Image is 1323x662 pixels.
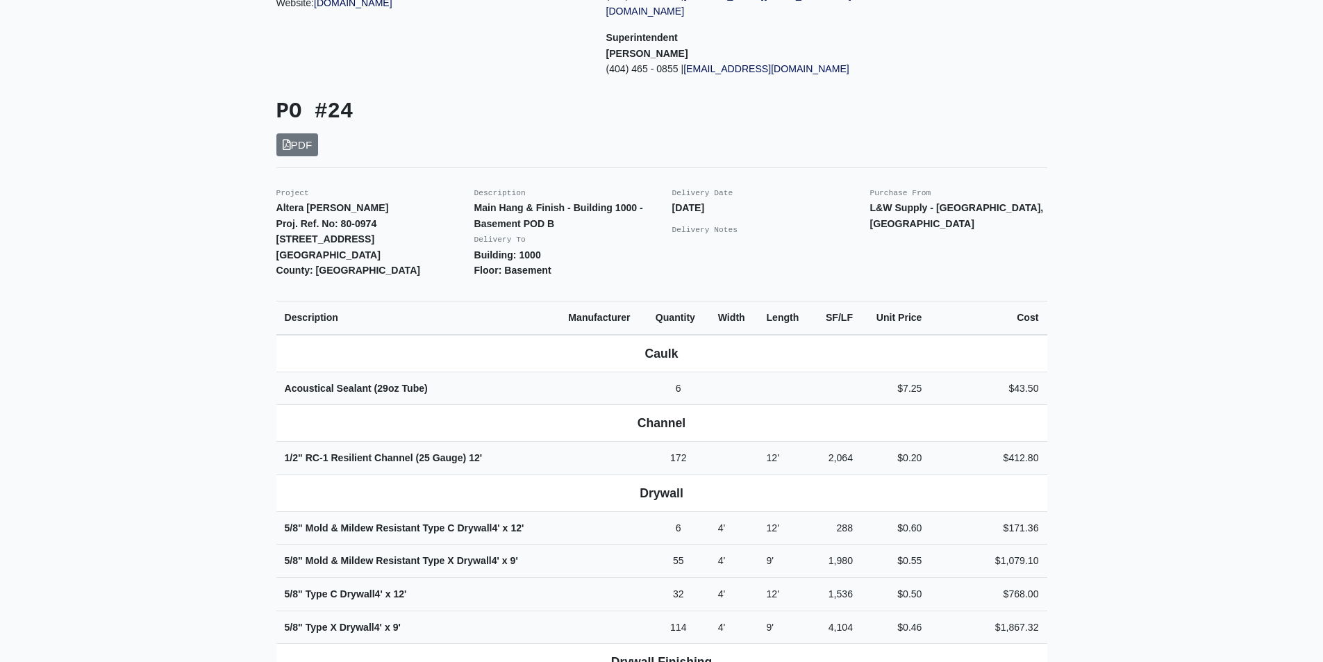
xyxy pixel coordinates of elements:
td: 6 [647,372,710,405]
td: $0.50 [861,577,930,611]
span: 9' [393,622,401,633]
small: Delivery To [474,235,526,244]
td: $7.25 [861,372,930,405]
strong: 5/8" Type X Drywall [285,622,401,633]
strong: Altera [PERSON_NAME] [276,202,389,213]
h3: PO #24 [276,99,651,125]
td: $0.20 [861,442,930,475]
strong: Acoustical Sealant (29oz Tube) [285,383,428,394]
a: PDF [276,133,319,156]
small: Description [474,189,526,197]
strong: [STREET_ADDRESS] [276,233,375,245]
small: Project [276,189,309,197]
td: 288 [813,511,861,545]
span: 4' [492,555,499,566]
td: $0.46 [861,611,930,644]
small: Delivery Date [672,189,733,197]
span: x [385,588,391,599]
th: Description [276,301,560,334]
span: 12' [766,522,779,533]
th: Unit Price [861,301,930,334]
strong: Main Hang & Finish - Building 1000 - Basement POD B [474,202,643,229]
span: 12' [766,452,779,463]
td: $412.80 [930,442,1047,475]
td: 1,980 [813,545,861,578]
td: 32 [647,577,710,611]
td: $768.00 [930,577,1047,611]
strong: County: [GEOGRAPHIC_DATA] [276,265,421,276]
span: 4' [492,522,500,533]
span: 4' [374,622,382,633]
th: SF/LF [813,301,861,334]
td: 4,104 [813,611,861,644]
th: Cost [930,301,1047,334]
span: 4' [718,622,726,633]
strong: 5/8" Mold & Mildew Resistant Type C Drywall [285,522,524,533]
td: 6 [647,511,710,545]
span: 9' [510,555,518,566]
td: 114 [647,611,710,644]
span: x [385,622,390,633]
small: Delivery Notes [672,226,738,234]
span: 4' [375,588,383,599]
span: 12' [393,588,406,599]
strong: Building: 1000 [474,249,541,260]
td: 1,536 [813,577,861,611]
strong: 1/2" RC-1 Resilient Channel (25 Gauge) [285,452,483,463]
td: 55 [647,545,710,578]
p: (404) 465 - 0855 | [606,61,915,77]
td: $171.36 [930,511,1047,545]
b: Caulk [645,347,679,361]
strong: Floor: Basement [474,265,551,276]
span: 12' [469,452,482,463]
strong: 5/8" Mold & Mildew Resistant Type X Drywall [285,555,518,566]
td: $0.55 [861,545,930,578]
span: 9' [766,555,774,566]
span: 12' [766,588,779,599]
strong: [DATE] [672,202,705,213]
th: Length [758,301,813,334]
strong: 5/8" Type C Drywall [285,588,407,599]
strong: [GEOGRAPHIC_DATA] [276,249,381,260]
th: Manufacturer [560,301,647,334]
small: Purchase From [870,189,931,197]
strong: Proj. Ref. No: 80-0974 [276,218,377,229]
b: Channel [638,416,685,430]
td: 2,064 [813,442,861,475]
td: $1,867.32 [930,611,1047,644]
span: 12' [510,522,524,533]
th: Width [710,301,758,334]
span: 4' [718,522,726,533]
span: 4' [718,588,726,599]
span: x [502,555,508,566]
span: 9' [766,622,774,633]
td: $43.50 [930,372,1047,405]
p: L&W Supply - [GEOGRAPHIC_DATA], [GEOGRAPHIC_DATA] [870,200,1047,231]
a: [EMAIL_ADDRESS][DOMAIN_NAME] [683,63,849,74]
span: Superintendent [606,32,678,43]
th: Quantity [647,301,710,334]
td: 172 [647,442,710,475]
span: x [503,522,508,533]
strong: [PERSON_NAME] [606,48,688,59]
td: $0.60 [861,511,930,545]
b: Drywall [640,486,683,500]
td: $1,079.10 [930,545,1047,578]
span: 4' [718,555,726,566]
